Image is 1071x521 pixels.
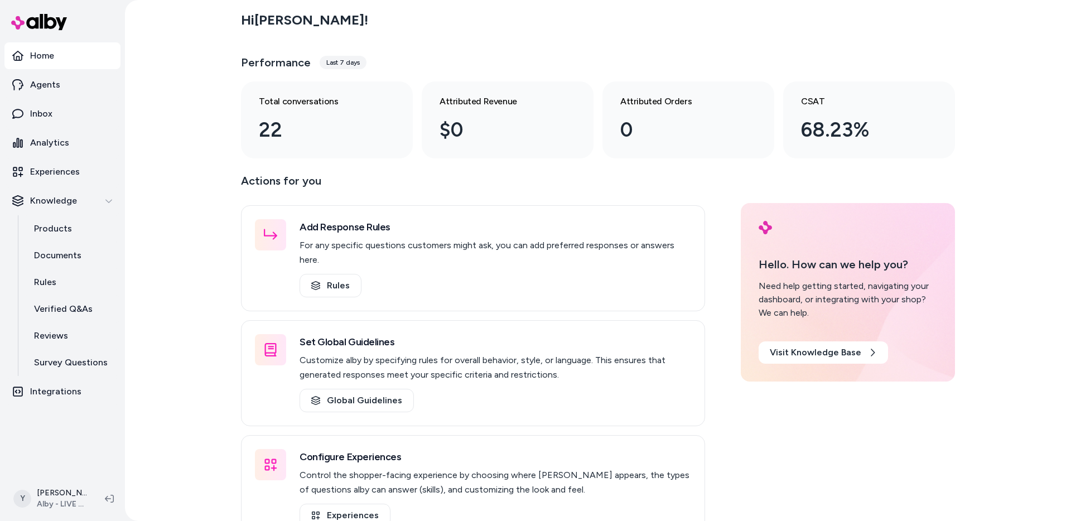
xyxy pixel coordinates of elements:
p: Rules [34,276,56,289]
a: Reviews [23,322,120,349]
p: For any specific questions customers might ask, you can add preferred responses or answers here. [300,238,691,267]
a: Home [4,42,120,69]
div: Need help getting started, navigating your dashboard, or integrating with your shop? We can help. [759,279,937,320]
p: Verified Q&As [34,302,93,316]
p: Analytics [30,136,69,149]
a: Rules [23,269,120,296]
div: 68.23% [801,115,919,145]
h3: Configure Experiences [300,449,691,465]
p: [PERSON_NAME] [37,488,87,499]
h2: Hi [PERSON_NAME] ! [241,12,368,28]
a: Attributed Orders 0 [602,81,774,158]
a: Inbox [4,100,120,127]
p: Experiences [30,165,80,179]
p: Agents [30,78,60,91]
a: Survey Questions [23,349,120,376]
p: Knowledge [30,194,77,208]
a: Integrations [4,378,120,405]
img: alby Logo [11,14,67,30]
p: Actions for you [241,172,705,199]
h3: Set Global Guidelines [300,334,691,350]
p: Control the shopper-facing experience by choosing where [PERSON_NAME] appears, the types of quest... [300,468,691,497]
h3: Performance [241,55,311,70]
p: Hello. How can we help you? [759,256,937,273]
a: Products [23,215,120,242]
span: Y [13,490,31,508]
a: Agents [4,71,120,98]
a: Attributed Revenue $0 [422,81,594,158]
h3: Add Response Rules [300,219,691,235]
h3: CSAT [801,95,919,108]
p: Survey Questions [34,356,108,369]
h3: Attributed Revenue [440,95,558,108]
div: $0 [440,115,558,145]
a: CSAT 68.23% [783,81,955,158]
a: Documents [23,242,120,269]
p: Products [34,222,72,235]
p: Documents [34,249,81,262]
a: Visit Knowledge Base [759,341,888,364]
div: Last 7 days [320,56,366,69]
p: Integrations [30,385,81,398]
h3: Attributed Orders [620,95,739,108]
p: Reviews [34,329,68,342]
p: Inbox [30,107,52,120]
p: Customize alby by specifying rules for overall behavior, style, or language. This ensures that ge... [300,353,691,382]
a: Total conversations 22 [241,81,413,158]
div: 0 [620,115,739,145]
a: Verified Q&As [23,296,120,322]
div: 22 [259,115,377,145]
span: Alby - LIVE on [DOMAIN_NAME] [37,499,87,510]
h3: Total conversations [259,95,377,108]
a: Rules [300,274,361,297]
a: Analytics [4,129,120,156]
button: Knowledge [4,187,120,214]
button: Y[PERSON_NAME]Alby - LIVE on [DOMAIN_NAME] [7,481,96,517]
a: Experiences [4,158,120,185]
img: alby Logo [759,221,772,234]
p: Home [30,49,54,62]
a: Global Guidelines [300,389,414,412]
